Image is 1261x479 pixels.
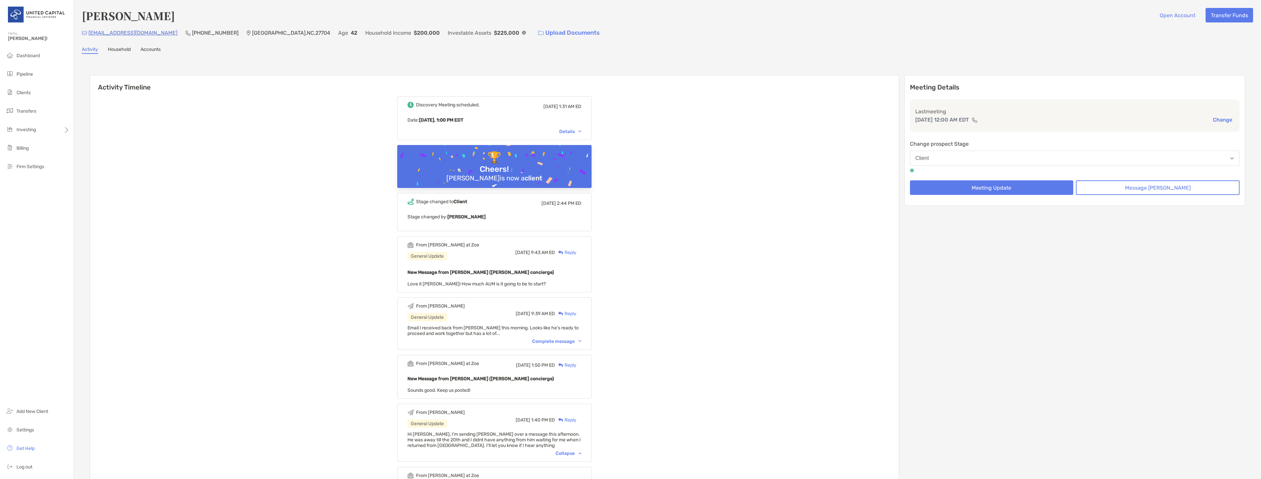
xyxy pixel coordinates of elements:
b: New Message from [PERSON_NAME] ([PERSON_NAME] concierge) [407,270,554,275]
span: Log out [16,464,32,470]
img: Open dropdown arrow [1230,157,1234,160]
img: firm-settings icon [6,162,14,170]
div: From [PERSON_NAME] at Zoe [416,473,479,478]
p: Household Income [365,29,411,37]
h4: [PERSON_NAME] [82,8,175,23]
div: General Update [407,252,447,260]
div: Reply [555,310,576,317]
a: Household [108,47,131,54]
img: Event icon [407,360,414,367]
div: 🏆 [485,151,504,165]
span: 1:31 AM ED [559,104,581,109]
div: General Update [407,420,447,428]
p: [PHONE_NUMBER] [192,29,239,37]
span: Email I received back from [PERSON_NAME] this morning. Looks like he's ready to proceed and work ... [407,325,579,336]
img: Event icon [407,102,414,108]
span: Billing [16,145,29,151]
h6: Activity Timeline [90,75,899,91]
p: Last meeting [915,107,1235,116]
img: Location Icon [246,30,251,36]
span: Investing [16,127,36,132]
div: [PERSON_NAME] is now a [444,174,545,182]
img: Info Icon [522,31,526,35]
span: Add New Client [16,409,48,414]
b: [DATE], 1:00 PM EDT [419,117,463,123]
span: Firm Settings [16,164,44,169]
div: From [PERSON_NAME] [416,303,465,309]
img: clients icon [6,88,14,96]
span: Clients [16,90,31,95]
img: Event icon [407,242,414,248]
img: Email Icon [82,31,87,35]
img: Confetti [397,145,592,202]
a: Accounts [141,47,161,54]
span: 1:40 PM ED [531,417,555,423]
img: transfers icon [6,107,14,115]
img: Event icon [407,199,414,205]
img: United Capital Logo [8,3,66,26]
span: [DATE] [516,311,530,316]
span: Dashboard [16,53,40,58]
div: Collapse [556,451,581,456]
button: Meeting Update [910,180,1074,195]
span: [DATE] [515,250,530,255]
img: Event icon [407,409,414,416]
img: get-help icon [6,444,14,452]
p: [GEOGRAPHIC_DATA] , NC , 27704 [252,29,330,37]
button: Transfer Funds [1206,8,1253,22]
a: Upload Documents [534,26,604,40]
span: Hi [PERSON_NAME], I'm sending [PERSON_NAME] over a message this afternoon. He was away till the 2... [407,431,581,448]
img: Event icon [407,303,414,309]
p: Investable Assets [448,29,491,37]
p: Date : [407,116,581,124]
img: settings icon [6,425,14,433]
span: [DATE] [516,362,531,368]
button: Message [PERSON_NAME] [1076,180,1240,195]
button: Open Account [1154,8,1200,22]
img: Chevron icon [578,452,581,454]
span: [DATE] [543,104,558,109]
span: Love it [PERSON_NAME]! How much AUM is it going to be to start? [407,281,546,287]
b: Client [454,199,467,204]
b: [PERSON_NAME] [447,214,486,220]
div: Client [916,155,929,161]
div: Complete message [532,339,581,344]
img: pipeline icon [6,70,14,78]
p: 42 [351,29,357,37]
p: Age [338,29,348,37]
img: add_new_client icon [6,407,14,415]
img: Reply icon [558,250,563,255]
div: Details [559,129,581,134]
span: [DATE] [541,201,556,206]
p: Meeting Details [910,83,1240,92]
div: Reply [555,249,576,256]
div: Discovery Meeting scheduled. [416,102,480,108]
div: Cheers! [477,165,511,174]
span: 1:50 PM ED [532,362,555,368]
p: Change prospect Stage [910,140,1240,148]
span: 9:39 AM ED [531,311,555,316]
img: Reply icon [558,418,563,422]
span: 2:44 PM ED [557,201,581,206]
p: $225,000 [494,29,519,37]
img: button icon [538,31,544,35]
b: New Message from [PERSON_NAME] ([PERSON_NAME] concierge) [407,376,554,382]
span: Transfers [16,108,36,114]
span: [DATE] [516,417,530,423]
span: Pipeline [16,71,33,77]
div: General Update [407,313,447,321]
p: [EMAIL_ADDRESS][DOMAIN_NAME] [88,29,178,37]
img: Event icon [407,472,414,479]
img: Phone Icon [185,30,191,36]
p: $200,000 [414,29,440,37]
img: Reply icon [558,312,563,316]
img: communication type [972,117,978,123]
b: client [525,174,542,182]
button: Client [910,151,1240,166]
img: Reply icon [558,363,563,367]
div: From [PERSON_NAME] [416,410,465,415]
span: 9:43 AM ED [531,250,555,255]
img: Chevron icon [578,340,581,342]
img: dashboard icon [6,51,14,59]
img: tooltip [910,168,914,172]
